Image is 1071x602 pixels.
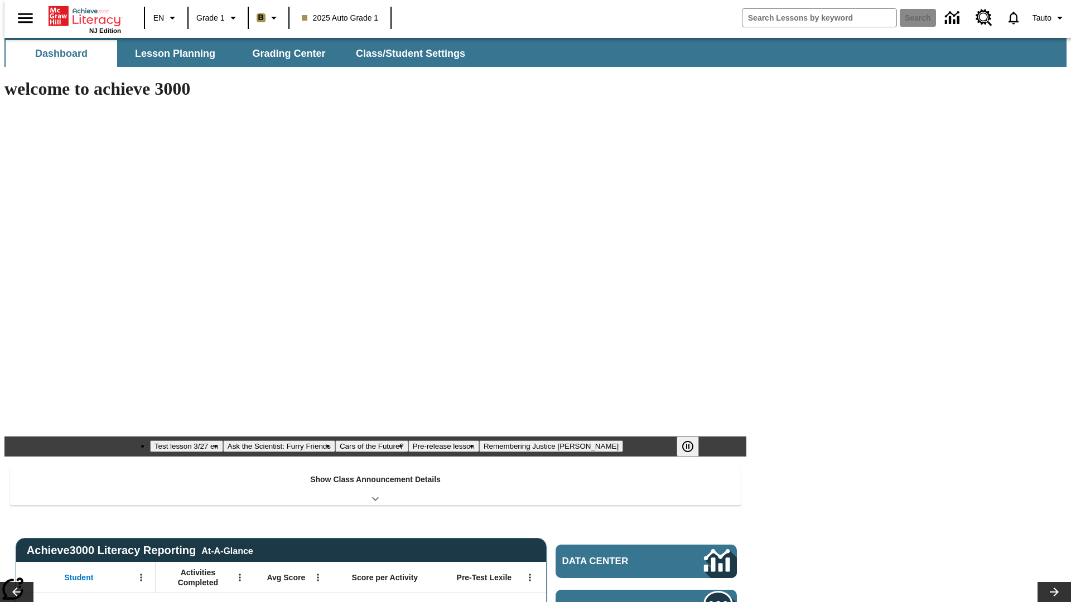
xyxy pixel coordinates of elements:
[267,572,305,582] span: Avg Score
[153,12,164,24] span: EN
[231,569,248,586] button: Open Menu
[233,40,345,67] button: Grading Center
[192,8,244,28] button: Grade: Grade 1, Select a grade
[150,440,223,452] button: Slide 1 Test lesson 3/27 en
[6,40,117,67] button: Dashboard
[252,8,285,28] button: Boost Class color is light brown. Change class color
[119,40,231,67] button: Lesson Planning
[999,3,1028,32] a: Notifications
[258,11,264,25] span: B
[161,567,235,588] span: Activities Completed
[148,8,184,28] button: Language: EN, Select a language
[135,47,215,60] span: Lesson Planning
[35,47,88,60] span: Dashboard
[352,572,418,582] span: Score per Activity
[562,556,667,567] span: Data Center
[479,440,623,452] button: Slide 5 Remembering Justice O'Connor
[356,47,465,60] span: Class/Student Settings
[196,12,225,24] span: Grade 1
[310,569,326,586] button: Open Menu
[1028,8,1071,28] button: Profile/Settings
[10,467,741,506] div: Show Class Announcement Details
[969,3,999,33] a: Resource Center, Will open in new tab
[4,40,475,67] div: SubNavbar
[742,9,896,27] input: search field
[347,40,474,67] button: Class/Student Settings
[201,544,253,556] div: At-A-Glance
[457,572,512,582] span: Pre-Test Lexile
[89,27,121,34] span: NJ Edition
[677,436,699,457] button: Pause
[522,569,538,586] button: Open Menu
[9,2,42,35] button: Open side menu
[4,79,746,99] h1: welcome to achieve 3000
[133,569,149,586] button: Open Menu
[310,474,441,486] p: Show Class Announcement Details
[252,47,325,60] span: Grading Center
[938,3,969,33] a: Data Center
[1033,12,1051,24] span: Tauto
[677,436,710,457] div: Pause
[408,440,479,452] button: Slide 4 Pre-release lesson
[49,5,121,27] a: Home
[335,440,408,452] button: Slide 3 Cars of the Future?
[49,4,121,34] div: Home
[64,572,93,582] span: Student
[4,38,1067,67] div: SubNavbar
[223,440,335,452] button: Slide 2 Ask the Scientist: Furry Friends
[1038,582,1071,602] button: Lesson carousel, Next
[302,12,379,24] span: 2025 Auto Grade 1
[556,545,737,578] a: Data Center
[27,544,253,557] span: Achieve3000 Literacy Reporting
